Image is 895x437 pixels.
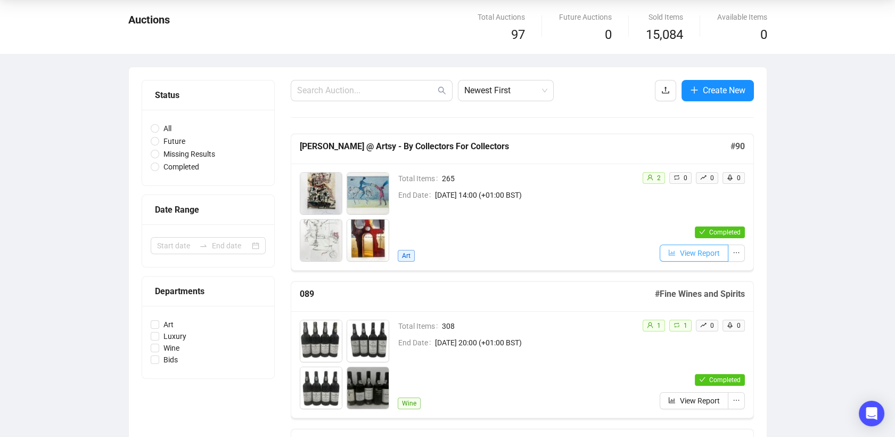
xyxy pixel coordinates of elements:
[709,376,741,384] span: Completed
[674,322,680,328] span: retweet
[300,320,342,362] img: 1.jpg
[199,241,208,250] span: to
[291,281,754,418] a: 089#Fine Wines and SpiritsTotal Items308End Date[DATE] 20:00 (+01:00 BST)Wineuser1retweet1rise0ro...
[159,354,182,366] span: Bids
[668,396,676,404] span: bar-chart
[680,395,720,407] span: View Report
[657,174,661,182] span: 2
[660,245,728,262] button: View Report
[647,322,653,328] span: user
[699,376,705,383] span: check
[684,174,687,182] span: 0
[733,249,740,256] span: ellipsis
[464,80,547,101] span: Newest First
[700,174,707,181] span: rise
[438,86,446,95] span: search
[398,173,442,184] span: Total Items
[668,249,676,256] span: bar-chart
[398,398,421,409] span: Wine
[661,86,670,94] span: upload
[212,240,250,252] input: End date
[646,25,683,45] span: 15,084
[737,322,741,329] span: 0
[435,337,634,349] span: [DATE] 20:00 (+01:00 BST)
[727,174,733,181] span: rocket
[559,11,612,23] div: Future Auctions
[128,13,170,26] span: Auctions
[511,27,525,42] span: 97
[199,241,208,250] span: swap-right
[300,173,342,214] img: 1.jpg
[655,288,745,301] h5: # Fine Wines and Spirits
[157,240,195,252] input: Start date
[297,84,436,97] input: Search Auction...
[159,342,184,354] span: Wine
[435,189,634,201] span: [DATE] 14:00 (+01:00 BST)
[291,134,754,271] a: [PERSON_NAME] @ Artsy - By Collectors For Collectors#90Total Items265End Date[DATE] 14:00 (+01:00...
[760,27,767,42] span: 0
[159,148,219,160] span: Missing Results
[647,174,653,181] span: user
[398,337,435,349] span: End Date
[657,322,661,329] span: 1
[155,203,261,216] div: Date Range
[709,229,741,236] span: Completed
[700,322,707,328] span: rise
[660,392,728,409] button: View Report
[730,140,745,153] h5: # 90
[398,250,415,262] span: Art
[347,173,389,214] img: 2.jpg
[442,173,634,184] span: 265
[347,320,389,362] img: 2.jpg
[300,367,342,409] img: 3.jpg
[478,11,525,23] div: Total Auctions
[690,86,699,94] span: plus
[159,319,178,330] span: Art
[159,123,176,134] span: All
[703,84,745,97] span: Create New
[300,140,730,153] h5: [PERSON_NAME] @ Artsy - By Collectors For Collectors
[442,320,634,332] span: 308
[710,322,714,329] span: 0
[680,247,720,259] span: View Report
[155,285,261,298] div: Departments
[605,27,612,42] span: 0
[398,189,435,201] span: End Date
[347,220,389,261] img: 4.jpg
[155,88,261,102] div: Status
[300,288,655,301] h5: 089
[398,320,442,332] span: Total Items
[681,80,754,101] button: Create New
[674,174,680,181] span: retweet
[159,330,191,342] span: Luxury
[737,174,741,182] span: 0
[300,220,342,261] img: 3.jpg
[733,396,740,404] span: ellipsis
[859,401,884,426] div: Open Intercom Messenger
[159,135,190,147] span: Future
[717,11,767,23] div: Available Items
[684,322,687,329] span: 1
[699,229,705,235] span: check
[646,11,683,23] div: Sold Items
[347,367,389,409] img: 4.jpg
[159,161,203,173] span: Completed
[727,322,733,328] span: rocket
[710,174,714,182] span: 0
